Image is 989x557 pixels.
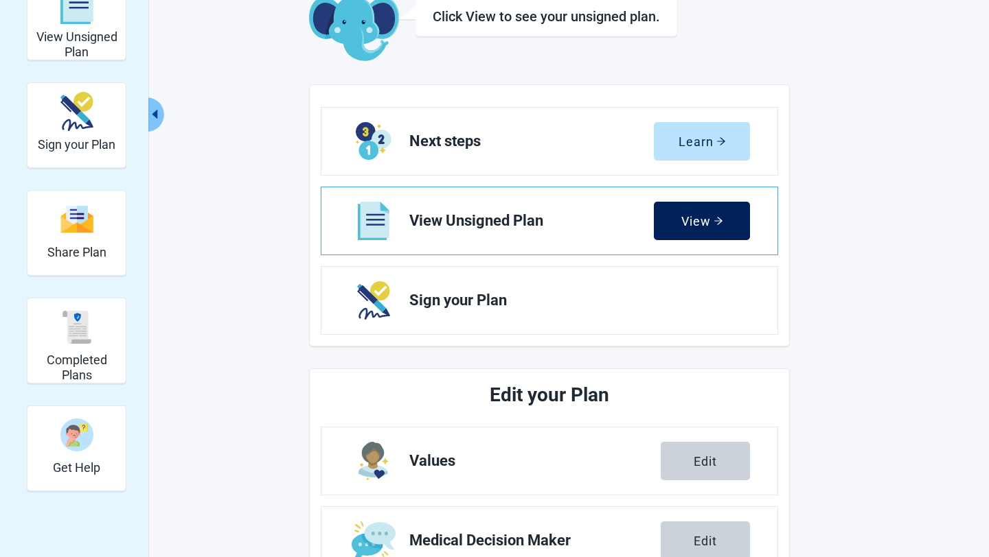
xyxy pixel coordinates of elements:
[146,97,163,132] button: Collapse menu
[27,82,126,168] div: Sign your Plan
[60,204,93,234] img: svg%3e
[60,311,93,344] img: svg%3e
[47,245,106,260] h2: Share Plan
[27,298,126,383] div: Completed Plans
[321,108,777,175] a: Learn Next steps section
[33,353,120,382] h2: Completed Plans
[321,187,777,254] a: View View Unsigned Plan section
[409,213,654,229] span: View Unsigned Plan
[148,108,161,121] span: caret-left
[409,292,739,309] span: Sign your Plan
[654,202,750,240] button: Viewarrow-right
[716,137,726,146] span: arrow-right
[321,267,777,334] a: Next Sign your Plan section
[694,534,717,547] div: Edit
[714,216,723,226] span: arrow-right
[681,214,723,228] div: View
[694,454,717,468] div: Edit
[33,29,120,59] h2: View Unsigned Plan
[409,453,661,469] span: Values
[409,133,654,150] span: Next steps
[60,92,93,131] img: make_plan_official-CpYJDfBD.svg
[409,532,661,549] span: Medical Decision Maker
[654,122,750,161] button: Learnarrow-right
[661,442,750,480] button: Edit
[60,418,93,451] img: person-question-x68TBcxA.svg
[433,8,660,25] h1: Click View to see your unsigned plan.
[53,460,100,475] h2: Get Help
[27,405,126,491] div: Get Help
[679,134,726,148] div: Learn
[38,137,115,152] h2: Sign your Plan
[372,380,727,410] h2: Edit your Plan
[321,427,777,495] a: Edit Values section
[27,190,126,276] div: Share Plan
